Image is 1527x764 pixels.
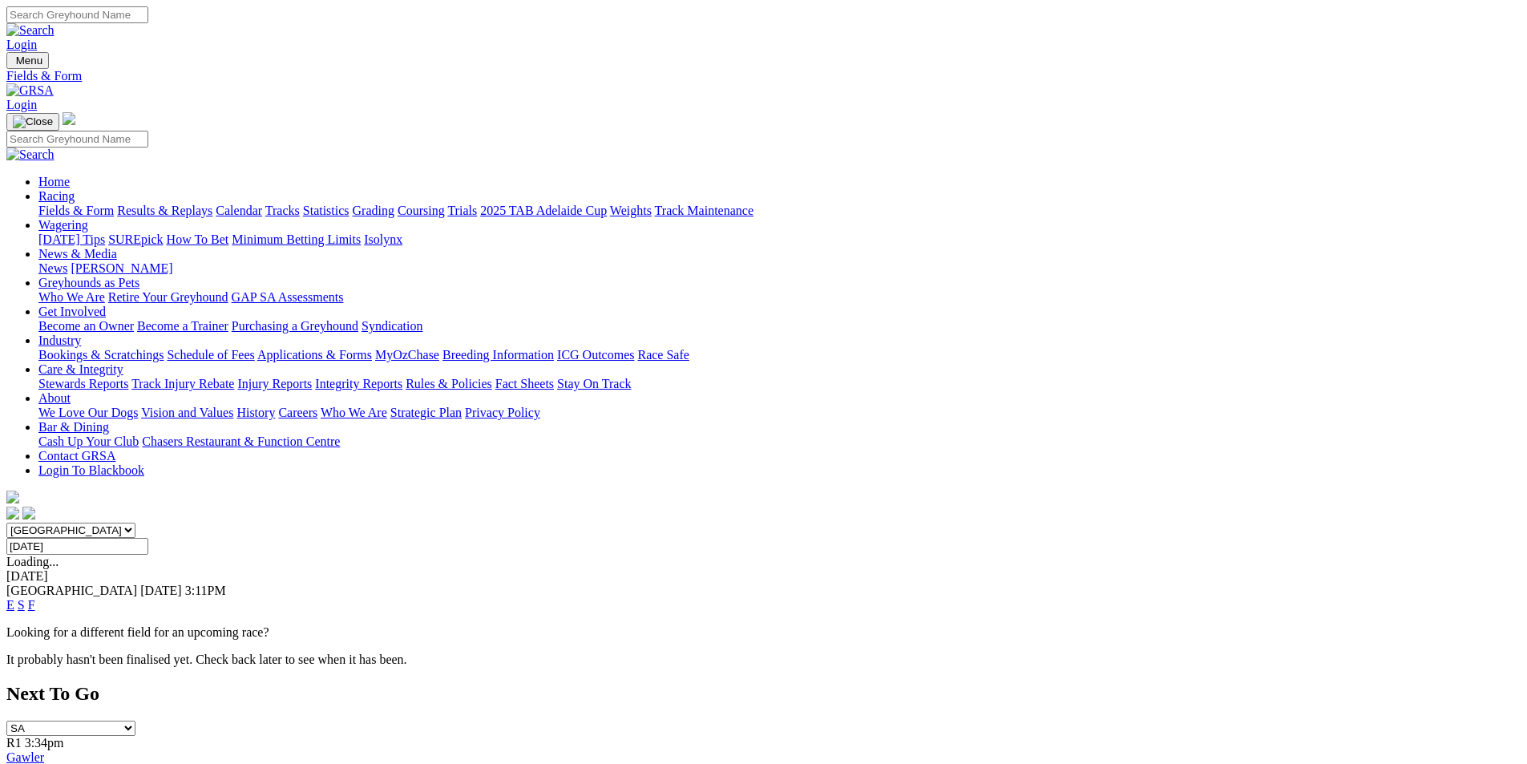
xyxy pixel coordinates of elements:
[185,584,226,597] span: 3:11PM
[38,377,128,390] a: Stewards Reports
[25,736,64,750] span: 3:34pm
[6,38,37,51] a: Login
[38,290,1521,305] div: Greyhounds as Pets
[6,148,55,162] img: Search
[16,55,42,67] span: Menu
[38,406,1521,420] div: About
[38,232,1521,247] div: Wagering
[442,348,554,362] a: Breeding Information
[6,598,14,612] a: E
[38,348,164,362] a: Bookings & Scratchings
[6,750,44,764] a: Gawler
[557,377,631,390] a: Stay On Track
[18,598,25,612] a: S
[406,377,492,390] a: Rules & Policies
[38,218,88,232] a: Wagering
[38,305,106,318] a: Get Involved
[167,348,254,362] a: Schedule of Fees
[237,377,312,390] a: Injury Reports
[38,232,105,246] a: [DATE] Tips
[6,507,19,519] img: facebook.svg
[167,232,229,246] a: How To Bet
[38,463,144,477] a: Login To Blackbook
[398,204,445,217] a: Coursing
[137,319,228,333] a: Become a Trainer
[13,115,53,128] img: Close
[6,131,148,148] input: Search
[117,204,212,217] a: Results & Replays
[364,232,402,246] a: Isolynx
[6,555,59,568] span: Loading...
[637,348,689,362] a: Race Safe
[362,319,422,333] a: Syndication
[141,406,233,419] a: Vision and Values
[22,507,35,519] img: twitter.svg
[6,538,148,555] input: Select date
[38,406,138,419] a: We Love Our Dogs
[6,683,1521,705] h2: Next To Go
[315,377,402,390] a: Integrity Reports
[610,204,652,217] a: Weights
[38,435,139,448] a: Cash Up Your Club
[142,435,340,448] a: Chasers Restaurant & Function Centre
[38,319,1521,333] div: Get Involved
[38,449,115,463] a: Contact GRSA
[353,204,394,217] a: Grading
[38,333,81,347] a: Industry
[257,348,372,362] a: Applications & Forms
[38,362,123,376] a: Care & Integrity
[557,348,634,362] a: ICG Outcomes
[6,98,37,111] a: Login
[38,261,1521,276] div: News & Media
[390,406,462,419] a: Strategic Plan
[38,420,109,434] a: Bar & Dining
[6,113,59,131] button: Toggle navigation
[6,491,19,503] img: logo-grsa-white.png
[38,204,114,217] a: Fields & Form
[38,247,117,261] a: News & Media
[38,435,1521,449] div: Bar & Dining
[6,736,22,750] span: R1
[6,23,55,38] img: Search
[108,290,228,304] a: Retire Your Greyhound
[321,406,387,419] a: Who We Are
[38,391,71,405] a: About
[140,584,182,597] span: [DATE]
[38,290,105,304] a: Who We Are
[232,319,358,333] a: Purchasing a Greyhound
[108,232,163,246] a: SUREpick
[465,406,540,419] a: Privacy Policy
[6,569,1521,584] div: [DATE]
[232,290,344,304] a: GAP SA Assessments
[71,261,172,275] a: [PERSON_NAME]
[480,204,607,217] a: 2025 TAB Adelaide Cup
[38,348,1521,362] div: Industry
[38,319,134,333] a: Become an Owner
[38,377,1521,391] div: Care & Integrity
[375,348,439,362] a: MyOzChase
[265,204,300,217] a: Tracks
[303,204,349,217] a: Statistics
[6,83,54,98] img: GRSA
[38,175,70,188] a: Home
[38,261,67,275] a: News
[28,598,35,612] a: F
[38,276,139,289] a: Greyhounds as Pets
[655,204,753,217] a: Track Maintenance
[447,204,477,217] a: Trials
[6,653,407,666] partial: It probably hasn't been finalised yet. Check back later to see when it has been.
[6,52,49,69] button: Toggle navigation
[495,377,554,390] a: Fact Sheets
[216,204,262,217] a: Calendar
[6,6,148,23] input: Search
[38,204,1521,218] div: Racing
[131,377,234,390] a: Track Injury Rebate
[278,406,317,419] a: Careers
[6,625,1521,640] p: Looking for a different field for an upcoming race?
[38,189,75,203] a: Racing
[6,584,137,597] span: [GEOGRAPHIC_DATA]
[6,69,1521,83] a: Fields & Form
[63,112,75,125] img: logo-grsa-white.png
[232,232,361,246] a: Minimum Betting Limits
